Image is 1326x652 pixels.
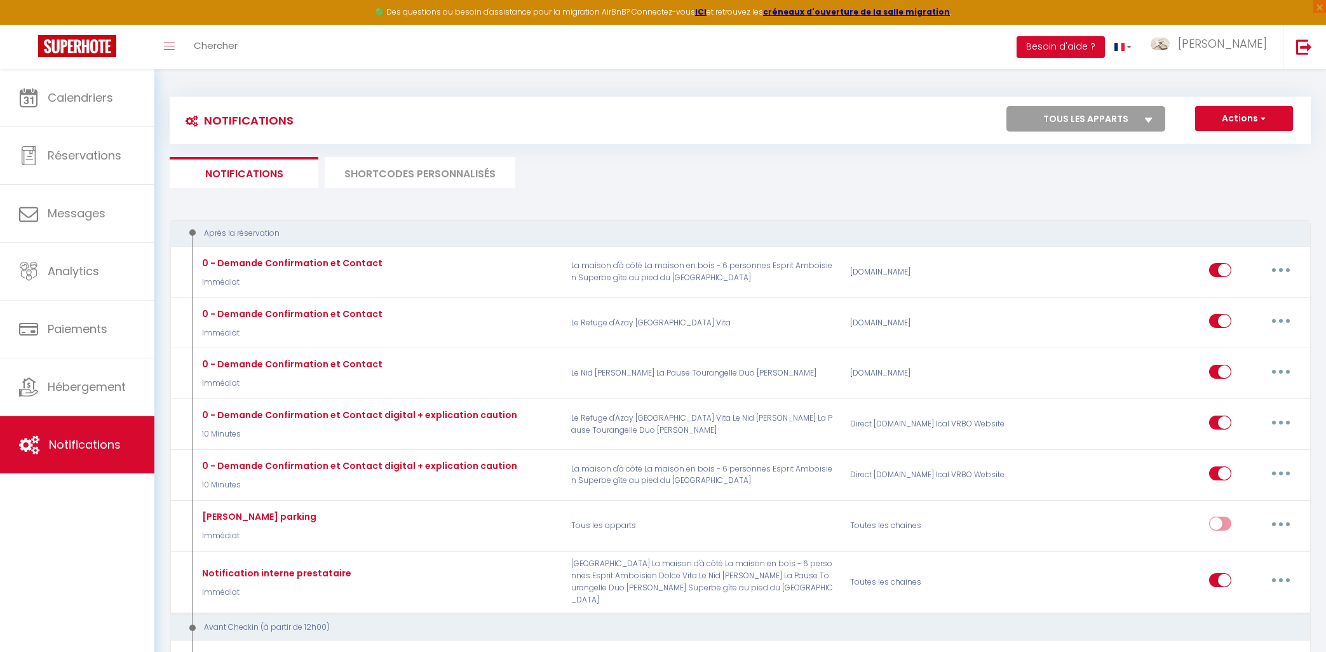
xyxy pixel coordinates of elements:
p: Immédiat [199,587,351,599]
p: Le Refuge d'Azay [GEOGRAPHIC_DATA] Vita Le Nid [PERSON_NAME] La Pause Tourangelle Duo [PERSON_NAME] [563,406,842,443]
div: Toutes les chaines [842,558,1028,606]
div: Notification interne prestataire [199,566,351,580]
div: [DOMAIN_NAME] [842,304,1028,341]
img: logout [1296,39,1312,55]
span: [PERSON_NAME] [1178,36,1267,51]
div: Avant Checkin (à partir de 12h00) [182,621,1277,634]
span: Notifications [49,437,121,452]
img: Super Booking [38,35,116,57]
p: Le Refuge d'Azay [GEOGRAPHIC_DATA] Vita [563,304,842,341]
p: Tous les apparts [563,507,842,544]
div: [PERSON_NAME] parking [199,510,316,524]
div: [DOMAIN_NAME] [842,254,1028,290]
li: Notifications [170,157,318,188]
span: Calendriers [48,90,113,105]
a: ICI [695,6,707,17]
h3: Notifications [179,106,294,135]
span: Messages [48,205,105,221]
span: Paiements [48,321,107,337]
div: 0 - Demande Confirmation et Contact [199,256,382,270]
li: SHORTCODES PERSONNALISÉS [325,157,515,188]
span: Chercher [194,39,238,52]
button: Actions [1195,106,1293,132]
p: Immédiat [199,530,316,542]
p: La maison d'à côté La maison en bois - 6 personnes Esprit Amboisien Superbe gîte au pied du [GEOG... [563,457,842,494]
div: Toutes les chaines [842,507,1028,544]
div: 0 - Demande Confirmation et Contact [199,357,382,371]
div: Après la réservation [182,228,1277,240]
button: Besoin d'aide ? [1017,36,1105,58]
iframe: Chat [1272,595,1316,642]
a: Chercher [184,25,247,69]
div: 0 - Demande Confirmation et Contact digital + explication caution [199,459,517,473]
p: La maison d'à côté La maison en bois - 6 personnes Esprit Amboisien Superbe gîte au pied du [GEOG... [563,254,842,290]
p: Immédiat [199,327,382,339]
p: Immédiat [199,276,382,289]
a: ... [PERSON_NAME] [1141,25,1283,69]
div: Direct [DOMAIN_NAME] Ical VRBO Website [842,406,1028,443]
p: 10 Minutes [199,479,517,491]
p: 10 Minutes [199,428,517,440]
p: Le Nid [PERSON_NAME] La Pause Tourangelle Duo [PERSON_NAME] [563,355,842,392]
p: Immédiat [199,377,382,390]
div: Direct [DOMAIN_NAME] Ical VRBO Website [842,457,1028,494]
a: créneaux d'ouverture de la salle migration [763,6,950,17]
div: 0 - Demande Confirmation et Contact [199,307,382,321]
span: Hébergement [48,379,126,395]
div: [DOMAIN_NAME] [842,355,1028,392]
img: ... [1151,37,1170,50]
p: [GEOGRAPHIC_DATA] La maison d'à côté La maison en bois - 6 personnes Esprit Amboisien Dolce Vita ... [563,558,842,606]
span: Réservations [48,147,121,163]
span: Analytics [48,263,99,279]
div: 0 - Demande Confirmation et Contact digital + explication caution [199,408,517,422]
